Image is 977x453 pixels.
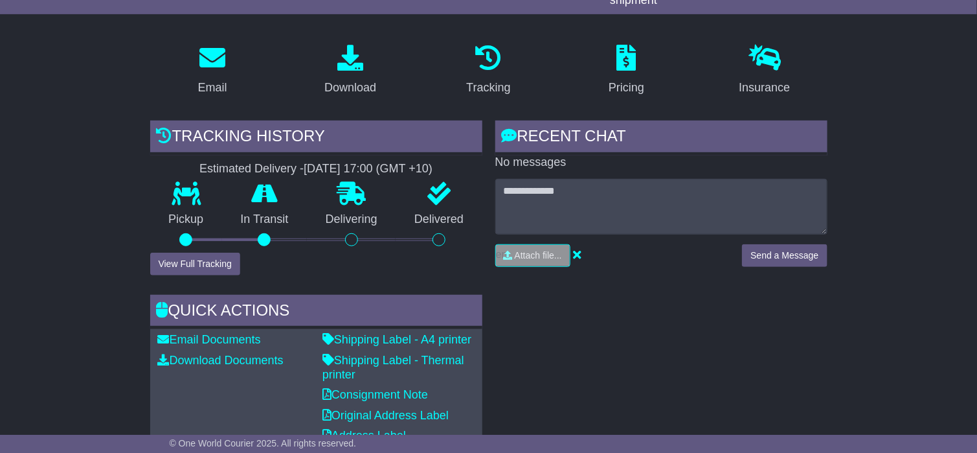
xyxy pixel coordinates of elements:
a: Tracking [458,40,519,101]
p: Pickup [150,213,222,227]
div: Insurance [739,79,790,97]
span: © One World Courier 2025. All rights reserved. [170,438,357,448]
a: Address Label [322,429,406,442]
div: [DATE] 17:00 (GMT +10) [304,162,432,176]
div: RECENT CHAT [495,121,827,156]
a: Shipping Label - Thermal printer [322,354,464,381]
button: View Full Tracking [150,253,240,275]
div: Estimated Delivery - [150,162,482,176]
div: Tracking [466,79,510,97]
p: In Transit [222,213,307,227]
a: Consignment Note [322,388,428,401]
div: Email [198,79,227,97]
p: No messages [495,156,827,170]
div: Tracking history [150,121,482,156]
p: Delivered [396,213,482,227]
div: Quick Actions [150,295,482,330]
p: Delivering [307,213,396,227]
div: Download [324,79,376,97]
a: Download Documents [158,354,284,367]
a: Download [316,40,385,101]
div: Pricing [609,79,644,97]
a: Pricing [600,40,653,101]
a: Shipping Label - A4 printer [322,333,471,346]
a: Original Address Label [322,409,449,422]
button: Send a Message [742,244,827,267]
a: Email [190,40,236,101]
a: Email Documents [158,333,261,346]
a: Insurance [730,40,798,101]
